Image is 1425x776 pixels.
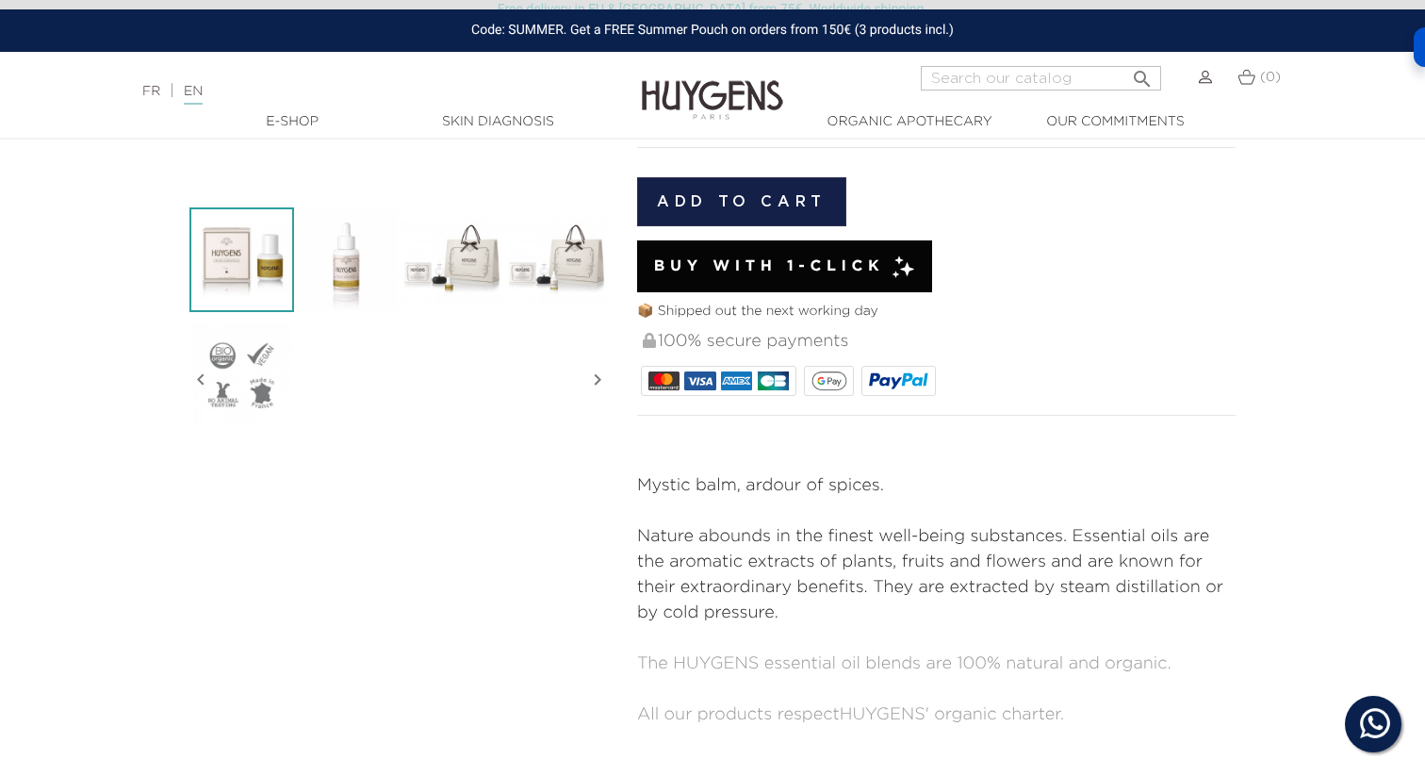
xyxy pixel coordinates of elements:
a: Our commitments [1021,112,1209,132]
p: Mystic balm, ardour of spices. [637,473,1236,499]
img: logo_orange.svg [30,30,45,45]
a: HUYGENS' organic charter [840,706,1060,723]
img: MASTERCARD [648,371,680,390]
i:  [189,333,212,427]
img: CB_NATIONALE [758,371,789,390]
span: All our products respect . [637,706,1064,723]
button:  [1125,60,1159,86]
img: AMEX [721,371,752,390]
i:  [586,333,609,427]
i:  [1131,62,1154,85]
img: VISA [684,371,715,390]
div: v 4.0.25 [53,30,92,45]
p: Nature abounds in the finest well-being substances. Essential oils are the aromatic extracts of p... [637,524,1236,626]
a: EN [184,85,203,105]
div: Mots-clés [235,111,288,124]
a: E-Shop [198,112,386,132]
button: Add to cart [637,177,846,226]
a: FR [142,85,160,98]
div: 100% secure payments [641,322,1236,362]
img: tab_domain_overview_orange.svg [76,109,91,124]
img: google_pay [811,371,847,390]
span: (0) [1260,71,1281,84]
div: Domaine: [DOMAIN_NAME] [49,49,213,64]
img: 100% secure payments [643,333,656,348]
p: 📦 Shipped out the next working day [637,302,1236,322]
img: H.E. ARBRE DE VIE 10ml [189,207,294,312]
div: Domaine [97,111,145,124]
span: The HUYGENS essential oil blends are 100% natural and organic. [637,655,1171,672]
a: Organic Apothecary [815,112,1004,132]
div: | [133,80,580,103]
img: website_grey.svg [30,49,45,64]
img: H.E. ARBRE DE VIE 50ml [294,207,399,312]
img: tab_keywords_by_traffic_grey.svg [214,109,229,124]
img: Huygens [642,50,783,123]
a: Skin Diagnosis [403,112,592,132]
input: Search [921,66,1161,91]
